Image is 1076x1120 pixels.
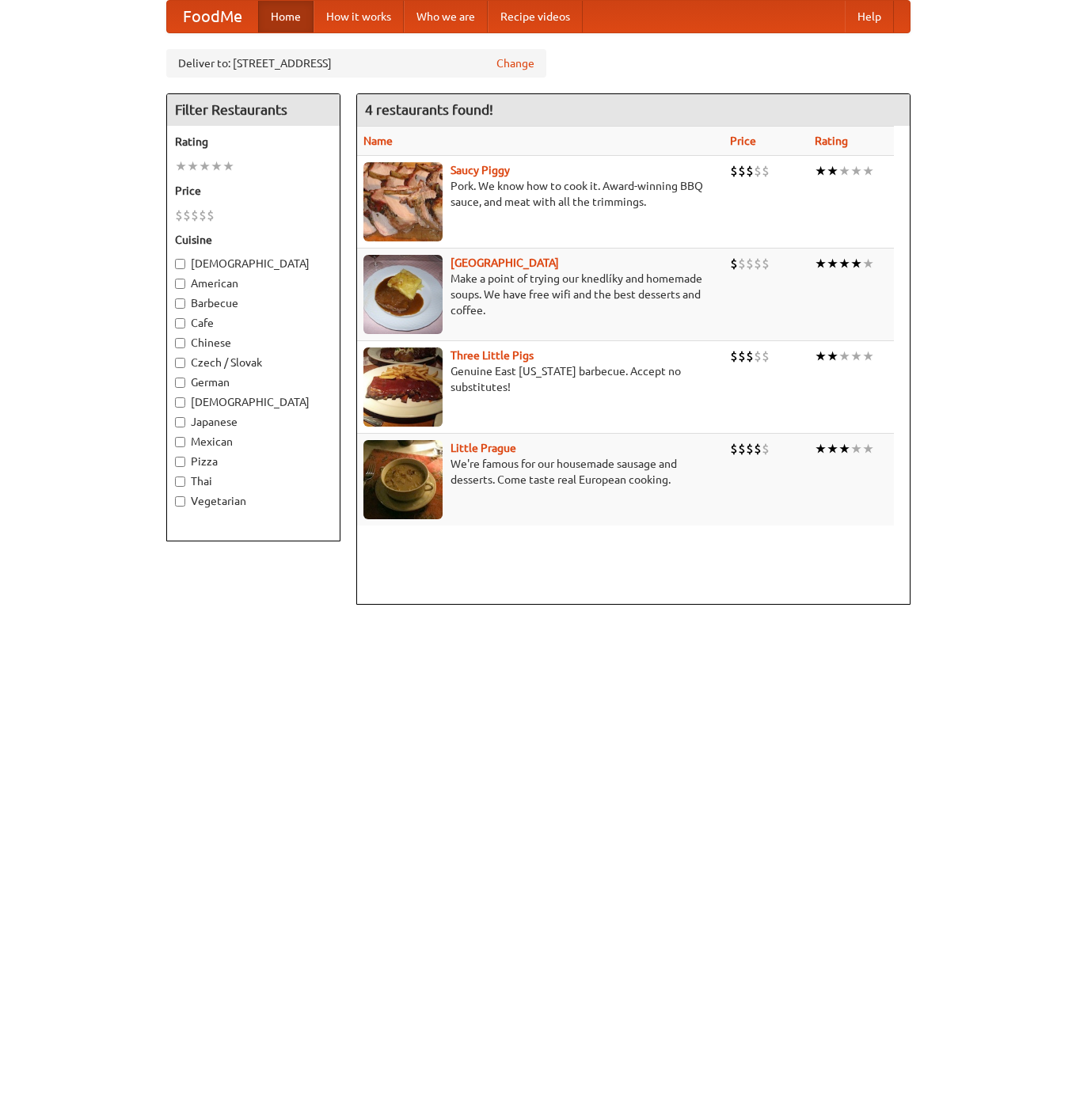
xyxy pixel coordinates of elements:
[746,255,754,272] li: $
[815,162,827,180] li: ★
[175,298,185,309] input: Barbecue
[175,417,185,427] input: Japanese
[199,207,207,224] li: $
[730,347,738,365] li: $
[730,135,756,147] a: Price
[167,94,340,126] h4: Filter Restaurants
[754,440,762,457] li: $
[451,256,559,269] a: [GEOGRAPHIC_DATA]
[175,397,185,408] input: [DEMOGRAPHIC_DATA]
[862,440,874,457] li: ★
[175,338,185,348] input: Chinese
[222,158,234,175] li: ★
[175,414,332,430] label: Japanese
[175,457,185,467] input: Pizza
[365,102,493,117] ng-pluralize: 4 restaurants found!
[488,1,583,32] a: Recipe videos
[363,456,718,488] p: We're famous for our housemade sausage and desserts. Come taste real European cooking.
[258,1,314,32] a: Home
[754,162,762,180] li: $
[762,162,770,180] li: $
[738,347,746,365] li: $
[730,440,738,457] li: $
[175,394,332,410] label: [DEMOGRAPHIC_DATA]
[827,440,838,457] li: ★
[730,162,738,180] li: $
[845,1,894,32] a: Help
[175,315,332,331] label: Cafe
[451,349,534,362] a: Three Little Pigs
[175,374,332,390] label: German
[175,378,185,388] input: German
[187,158,199,175] li: ★
[175,183,332,199] h5: Price
[175,434,332,450] label: Mexican
[496,55,534,71] a: Change
[738,255,746,272] li: $
[746,347,754,365] li: $
[211,158,222,175] li: ★
[815,255,827,272] li: ★
[838,347,850,365] li: ★
[451,164,510,177] a: Saucy Piggy
[815,440,827,457] li: ★
[738,440,746,457] li: $
[199,158,211,175] li: ★
[166,49,546,78] div: Deliver to: [STREET_ADDRESS]
[838,162,850,180] li: ★
[175,437,185,447] input: Mexican
[175,318,185,328] input: Cafe
[827,347,838,365] li: ★
[815,135,848,147] a: Rating
[363,178,718,210] p: Pork. We know how to cook it. Award-winning BBQ sauce, and meat with all the trimmings.
[175,473,332,489] label: Thai
[207,207,215,224] li: $
[838,440,850,457] li: ★
[175,134,332,150] h5: Rating
[191,207,199,224] li: $
[175,259,185,269] input: [DEMOGRAPHIC_DATA]
[167,1,258,32] a: FoodMe
[175,158,187,175] li: ★
[730,255,738,272] li: $
[815,347,827,365] li: ★
[754,347,762,365] li: $
[404,1,488,32] a: Who we are
[363,347,443,427] img: littlepigs.jpg
[850,162,862,180] li: ★
[175,207,183,224] li: $
[175,358,185,368] input: Czech / Slovak
[746,440,754,457] li: $
[754,255,762,272] li: $
[175,256,332,271] label: [DEMOGRAPHIC_DATA]
[175,335,332,351] label: Chinese
[850,255,862,272] li: ★
[850,440,862,457] li: ★
[738,162,746,180] li: $
[827,255,838,272] li: ★
[862,162,874,180] li: ★
[363,255,443,334] img: czechpoint.jpg
[175,355,332,370] label: Czech / Slovak
[746,162,754,180] li: $
[314,1,404,32] a: How it works
[175,279,185,289] input: American
[363,162,443,241] img: saucy.jpg
[175,476,185,487] input: Thai
[762,347,770,365] li: $
[175,275,332,291] label: American
[862,347,874,365] li: ★
[363,440,443,519] img: littleprague.jpg
[175,454,332,469] label: Pizza
[451,442,516,454] a: Little Prague
[838,255,850,272] li: ★
[762,255,770,272] li: $
[175,232,332,248] h5: Cuisine
[363,363,718,395] p: Genuine East [US_STATE] barbecue. Accept no substitutes!
[862,255,874,272] li: ★
[363,135,393,147] a: Name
